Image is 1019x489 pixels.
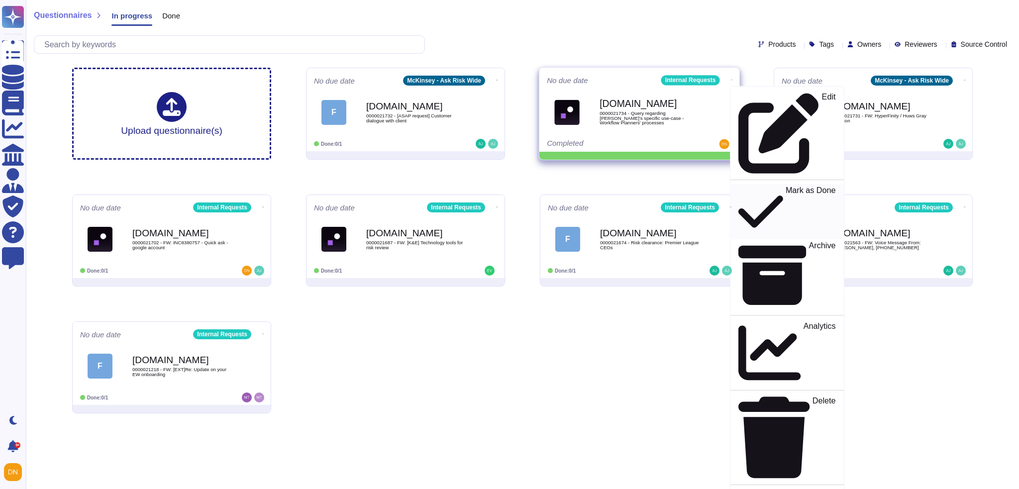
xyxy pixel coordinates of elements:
[80,331,121,338] span: No due date
[719,139,729,149] img: user
[314,204,355,211] span: No due date
[488,139,498,149] img: user
[871,76,953,86] div: McKinsey - Ask Risk Wide
[834,240,933,250] span: 0000021563 - FW: Voice Message From: [PERSON_NAME], [PHONE_NUMBER]
[600,111,700,125] span: 0000021734 - Query regarding [PERSON_NAME]'s specific use-case - Workflow Planners' processes
[321,227,346,252] img: Logo
[961,41,1007,48] span: Source Control
[547,139,670,149] div: Completed
[943,139,953,149] img: user
[111,12,152,19] span: In progress
[132,240,232,250] span: 0000021702 - FW: INC8380757 - Quick ask - google account
[548,204,589,211] span: No due date
[730,184,844,239] a: Mark as Done
[4,463,22,481] img: user
[427,202,485,212] div: Internal Requests
[834,101,933,111] b: [DOMAIN_NAME]
[121,92,222,135] div: Upload questionnaire(s)
[2,461,29,483] button: user
[366,240,466,250] span: 0000021687 - FW: [K&E] Technology tools for risk review
[321,268,342,274] span: Done: 0/1
[600,99,700,108] b: [DOMAIN_NAME]
[943,266,953,276] img: user
[819,41,834,48] span: Tags
[857,41,881,48] span: Owners
[132,228,232,238] b: [DOMAIN_NAME]
[193,329,251,339] div: Internal Requests
[87,395,108,400] span: Done: 0/1
[254,392,264,402] img: user
[132,355,232,365] b: [DOMAIN_NAME]
[804,322,836,385] p: Analytics
[14,442,20,448] div: 9+
[834,113,933,123] span: 0000021731 - FW: HyperFinity / Huws Gray session
[600,240,700,250] span: 0000021674 - Risk clearance: Premier League CEOs
[242,266,252,276] img: user
[895,202,953,212] div: Internal Requests
[730,91,844,176] a: Edit
[834,228,933,238] b: [DOMAIN_NAME]
[242,392,252,402] img: user
[956,266,966,276] img: user
[476,139,486,149] img: user
[722,266,732,276] img: user
[661,202,719,212] div: Internal Requests
[782,77,822,85] span: No due date
[88,354,112,379] div: F
[366,101,466,111] b: [DOMAIN_NAME]
[956,139,966,149] img: user
[485,266,495,276] img: user
[547,77,588,84] span: No due date
[786,187,836,237] p: Mark as Done
[600,228,700,238] b: [DOMAIN_NAME]
[87,268,108,274] span: Done: 0/1
[366,113,466,123] span: 0000021732 - [ASAP request] Customer dialogue with client
[730,239,844,311] a: Archive
[366,228,466,238] b: [DOMAIN_NAME]
[193,202,251,212] div: Internal Requests
[554,99,580,125] img: Logo
[162,12,180,19] span: Done
[730,395,844,481] a: Delete
[555,227,580,252] div: F
[661,75,720,85] div: Internal Requests
[768,41,796,48] span: Products
[39,36,424,53] input: Search by keywords
[80,204,121,211] span: No due date
[813,397,836,479] p: Delete
[314,77,355,85] span: No due date
[321,100,346,125] div: F
[321,141,342,147] span: Done: 0/1
[88,227,112,252] img: Logo
[555,268,576,274] span: Done: 0/1
[822,93,836,174] p: Edit
[905,41,937,48] span: Reviewers
[730,320,844,387] a: Analytics
[254,266,264,276] img: user
[34,11,92,19] span: Questionnaires
[809,242,836,309] p: Archive
[132,367,232,377] span: 0000021218 - FW: [EXT]Re: Update on your EW onboarding
[710,266,719,276] img: user
[403,76,485,86] div: McKinsey - Ask Risk Wide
